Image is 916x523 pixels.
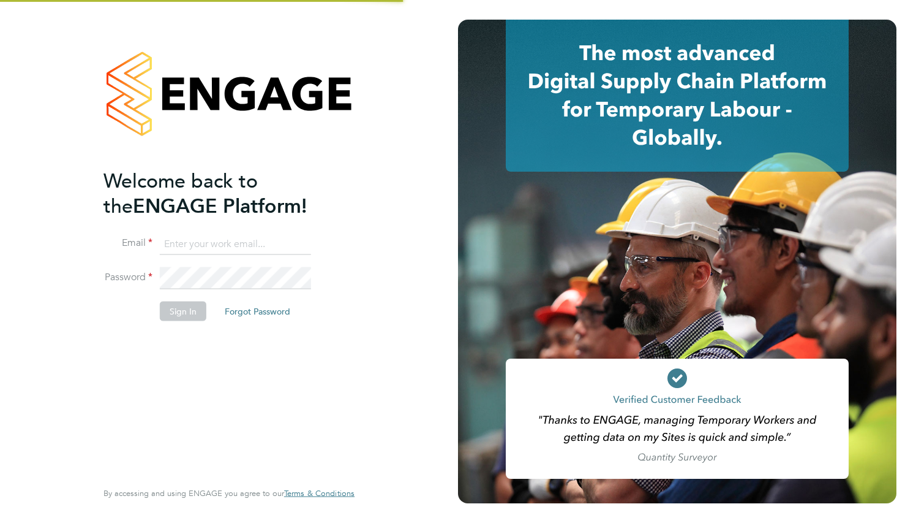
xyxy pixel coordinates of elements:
span: Welcome back to the [103,169,258,218]
h2: ENGAGE Platform! [103,168,342,218]
button: Sign In [160,302,206,321]
label: Email [103,237,152,250]
button: Forgot Password [215,302,300,321]
span: By accessing and using ENGAGE you agree to our [103,488,355,498]
label: Password [103,271,152,284]
a: Terms & Conditions [284,489,355,498]
input: Enter your work email... [160,233,311,255]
